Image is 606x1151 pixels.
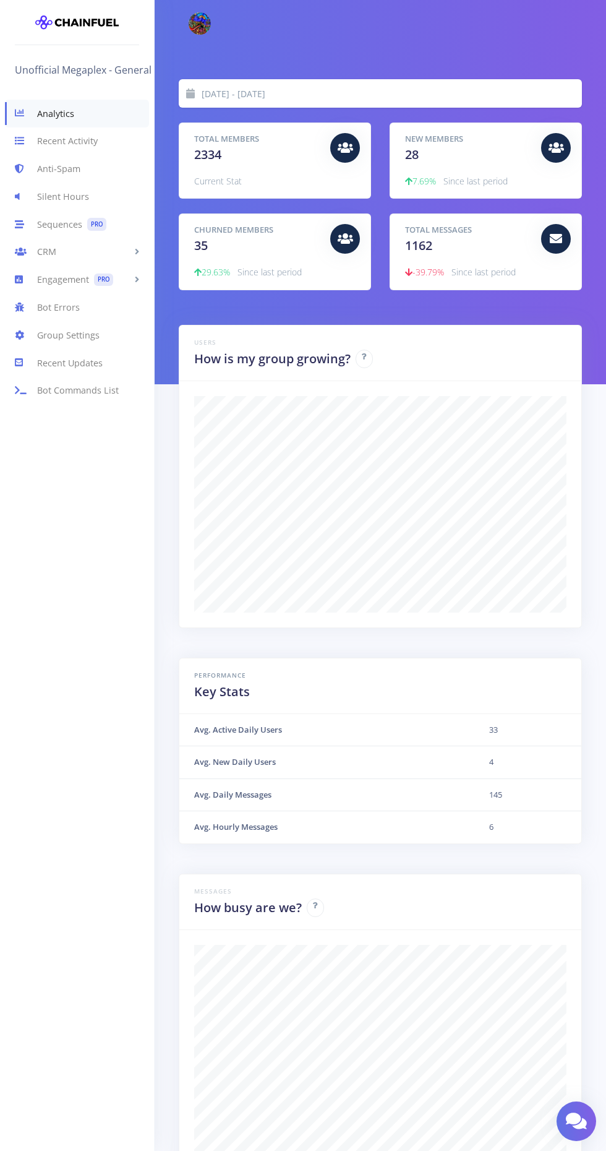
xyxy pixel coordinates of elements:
h5: Total Messages [405,224,532,236]
td: 145 [474,778,581,811]
span: 2334 [194,146,221,163]
h6: Messages [194,887,566,896]
h5: Churned Members [194,224,321,236]
h6: Performance [194,671,566,680]
th: Avg. New Daily Users [179,746,474,779]
span: Since last period [443,175,508,187]
th: Avg. Active Daily Users [179,714,474,746]
th: Avg. Hourly Messages [179,811,474,843]
span: 7.69% [405,175,436,187]
span: -39.79% [405,266,444,278]
img: chainfuel-logo [35,10,119,35]
h5: New Members [405,133,532,145]
a: Analytics [5,100,149,127]
a: Unofficial Megaplex - General SFW Chat [15,60,205,80]
span: PRO [87,218,106,231]
span: Since last period [237,266,302,278]
td: 6 [474,811,581,843]
td: 33 [474,714,581,746]
span: PRO [94,274,113,287]
td: 4 [474,746,581,779]
span: 35 [194,237,208,254]
th: Avg. Daily Messages [179,778,474,811]
h2: How busy are we? [194,899,302,917]
img: @Pajammers Photo [189,12,211,35]
span: 28 [405,146,419,163]
span: Current Stat [194,175,242,187]
h6: Users [194,338,566,347]
a: @Pajammers Photo [179,10,211,37]
h2: Key Stats [194,683,566,701]
span: Since last period [451,266,516,278]
h2: How is my group growing? [194,350,351,368]
span: 1162 [405,237,432,254]
span: 29.63% [194,266,230,278]
h5: Total Members [194,133,321,145]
